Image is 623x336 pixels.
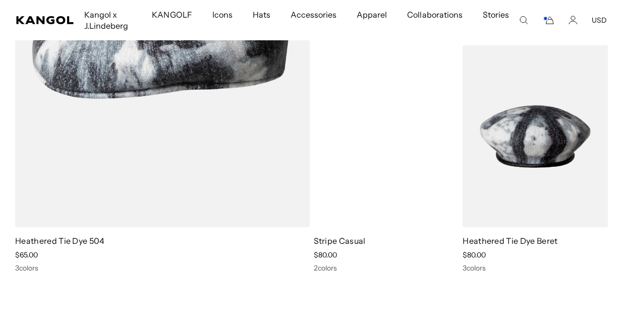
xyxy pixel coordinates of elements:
[16,16,74,24] a: Kangol
[15,250,38,259] span: $65.00
[314,263,459,273] div: 2 colors
[519,16,528,25] summary: Search here
[314,236,366,246] a: Stripe Casual
[15,236,105,246] a: Heathered Tie Dye 504
[569,16,578,25] a: Account
[592,16,607,25] button: USD
[463,250,486,259] span: $80.00
[463,263,608,273] div: 3 colors
[314,45,459,227] img: Stripe Casual
[314,250,337,259] span: $80.00
[15,263,310,273] div: 3 colors
[463,236,557,246] a: Heathered Tie Dye Beret
[463,45,608,227] img: Heathered Tie Dye Beret
[542,16,554,25] button: Cart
